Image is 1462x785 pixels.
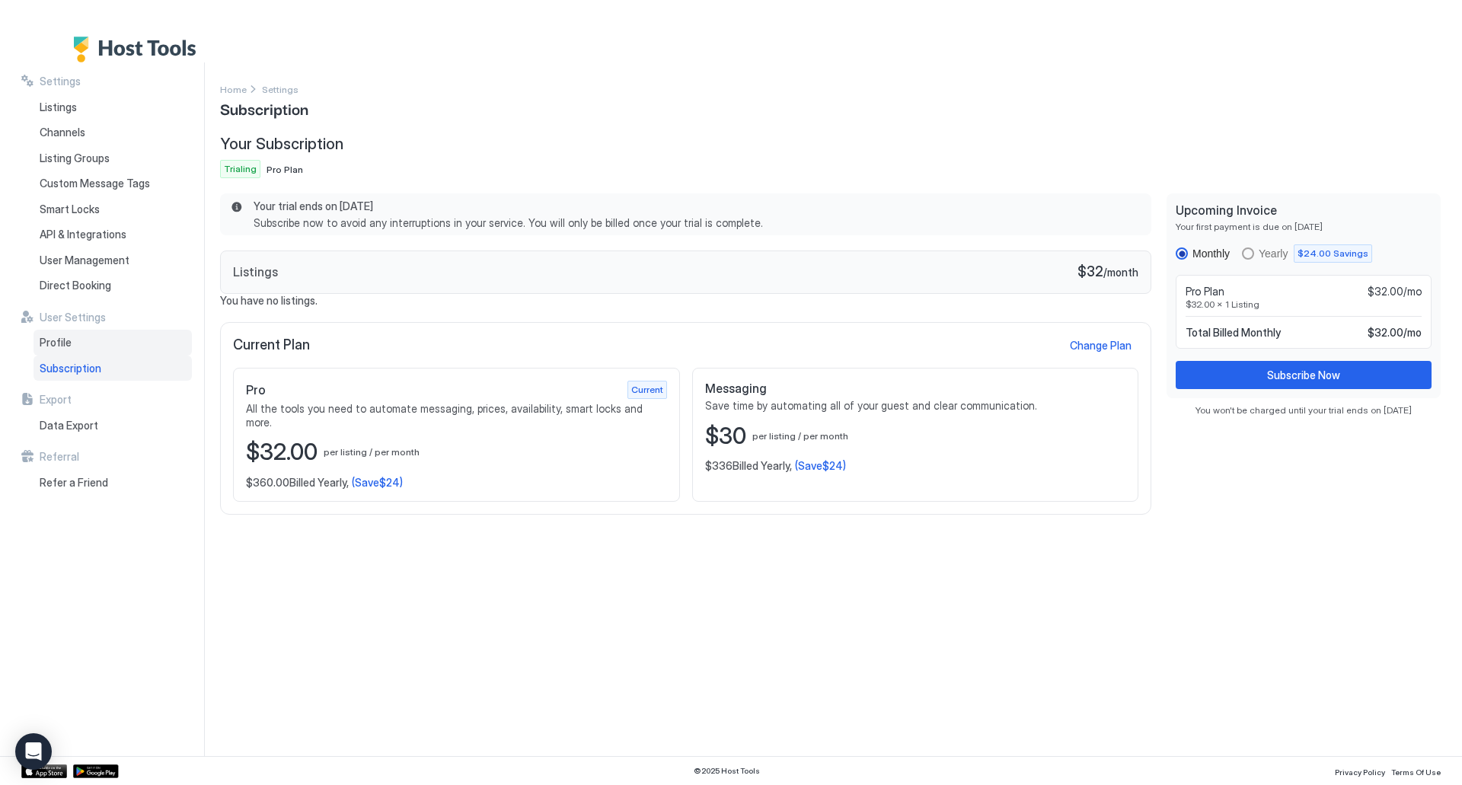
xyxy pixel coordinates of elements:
[246,402,667,429] span: All the tools you need to automate messaging, prices, availability, smart locks and more.
[1176,361,1432,389] button: Subscribe Now
[40,393,72,407] span: Export
[1391,767,1441,777] span: Terms Of Use
[254,216,1133,230] span: Subscribe now to avoid any interruptions in your service. You will only be billed once your trial...
[220,97,308,120] span: Subscription
[73,764,119,778] a: Google Play Store
[220,294,1151,308] span: You have no listings.
[1176,244,1432,263] div: RadioGroup
[40,152,110,165] span: Listing Groups
[34,120,192,145] a: Channels
[220,81,247,97] a: Home
[220,84,247,95] span: Home
[1335,767,1385,777] span: Privacy Policy
[40,336,72,349] span: Profile
[262,81,298,97] a: Settings
[21,764,67,778] a: App Store
[795,459,846,473] span: (Save $24 )
[40,228,126,241] span: API & Integrations
[233,337,310,354] span: Current Plan
[40,177,150,190] span: Custom Message Tags
[40,126,85,139] span: Channels
[1335,763,1385,779] a: Privacy Policy
[40,254,129,267] span: User Management
[246,438,318,467] span: $32.00
[1103,266,1138,279] span: / month
[1298,247,1368,260] span: $24.00 Savings
[1192,247,1230,260] div: Monthly
[1176,247,1230,260] div: monthly
[1186,326,1281,340] span: Total Billed Monthly
[267,164,303,175] span: Pro Plan
[40,75,81,88] span: Settings
[220,81,247,97] div: Breadcrumb
[73,37,204,62] div: Host Tools Logo
[262,81,298,97] div: Breadcrumb
[1176,203,1432,218] span: Upcoming Invoice
[224,162,257,176] span: Trialing
[40,101,77,114] span: Listings
[40,311,106,324] span: User Settings
[1176,221,1432,232] span: Your first payment is due on [DATE]
[40,203,100,216] span: Smart Locks
[34,330,192,356] a: Profile
[1062,335,1138,356] button: Change Plan
[40,419,98,432] span: Data Export
[1242,244,1372,263] div: yearly
[34,171,192,196] a: Custom Message Tags
[752,430,848,442] span: per listing / per month
[694,766,760,776] span: © 2025 Host Tools
[34,273,192,298] a: Direct Booking
[34,470,192,496] a: Refer a Friend
[705,381,767,396] span: Messaging
[34,222,192,247] a: API & Integrations
[1267,367,1340,383] div: Subscribe Now
[1077,263,1103,281] span: $32
[34,356,192,381] a: Subscription
[34,196,192,222] a: Smart Locks
[34,94,192,120] a: Listings
[40,279,111,292] span: Direct Booking
[254,199,1133,213] span: Your trial ends on [DATE]
[220,135,343,154] span: Your Subscription
[233,264,278,279] span: Listings
[1186,285,1224,298] span: Pro Plan
[15,733,52,770] div: Open Intercom Messenger
[246,476,349,490] span: $360.00 Billed Yearly,
[1167,404,1441,416] span: You won't be charged until your trial ends on [DATE]
[1259,247,1288,260] div: Yearly
[34,413,192,439] a: Data Export
[705,422,746,451] span: $30
[631,383,663,397] span: Current
[40,476,108,490] span: Refer a Friend
[324,446,420,458] span: per listing / per month
[262,84,298,95] span: Settings
[352,476,403,490] span: (Save $24 )
[705,459,792,473] span: $336 Billed Yearly,
[246,382,266,397] span: Pro
[1070,337,1132,353] div: Change Plan
[1368,326,1422,340] span: $32.00 / mo
[705,399,1126,413] span: Save time by automating all of your guest and clear communication.
[1186,298,1422,310] span: $32.00 x 1 Listing
[40,362,101,375] span: Subscription
[34,145,192,171] a: Listing Groups
[1391,763,1441,779] a: Terms Of Use
[40,450,79,464] span: Referral
[1368,285,1422,298] span: $32.00/mo
[34,247,192,273] a: User Management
